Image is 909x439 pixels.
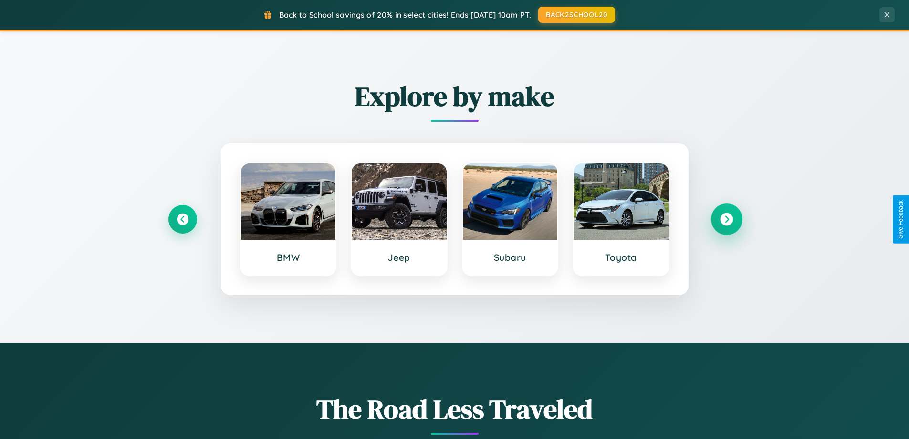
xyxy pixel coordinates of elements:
[279,10,531,20] span: Back to School savings of 20% in select cities! Ends [DATE] 10am PT.
[361,252,437,263] h3: Jeep
[538,7,615,23] button: BACK2SCHOOL20
[898,200,904,239] div: Give Feedback
[251,252,326,263] h3: BMW
[168,391,741,428] h1: The Road Less Traveled
[168,78,741,115] h2: Explore by make
[472,252,548,263] h3: Subaru
[583,252,659,263] h3: Toyota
